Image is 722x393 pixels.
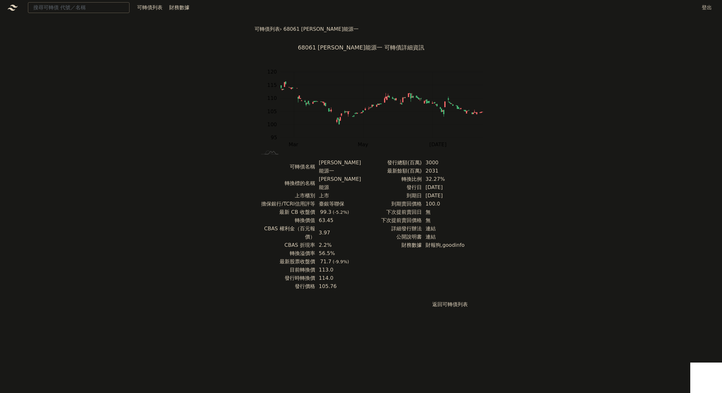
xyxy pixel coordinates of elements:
td: 最新 CB 收盤價 [257,208,315,216]
td: 發行時轉換價 [257,274,315,282]
span: (-5.2%) [333,210,349,215]
td: 32.27% [422,175,465,183]
tspan: Mar [289,141,299,147]
td: CBAS 折現率 [257,241,315,249]
a: 可轉債列表 [137,4,162,10]
h1: 68061 [PERSON_NAME]能源一 可轉債詳細資訊 [249,43,473,52]
a: 財務數據 [169,4,189,10]
a: 登出 [697,3,717,13]
tspan: 95 [271,134,277,141]
span: (-9.9%) [333,259,349,264]
td: 轉換比例 [361,175,422,183]
li: › [255,25,282,33]
td: 114.0 [315,274,361,282]
td: 最新股票收盤價 [257,258,315,266]
tspan: 115 [267,82,277,88]
a: 連結 [426,234,436,240]
a: goodinfo [442,242,465,248]
td: 目前轉換價 [257,266,315,274]
div: 71.7 [319,258,333,266]
td: 最新餘額(百萬) [361,167,422,175]
p: 返回 [249,301,473,308]
td: 下次提前賣回價格 [361,216,422,225]
td: 113.0 [315,266,361,274]
td: 轉換溢價率 [257,249,315,258]
tspan: 120 [267,69,277,75]
td: 無 [422,208,465,216]
td: 無 [422,216,465,225]
td: 詳細發行辦法 [361,225,422,233]
td: 下次提前賣回日 [361,208,422,216]
td: 到期日 [361,192,422,200]
td: [DATE] [422,192,465,200]
td: 轉換價值 [257,216,315,225]
tspan: 110 [267,95,277,101]
td: 轉換標的名稱 [257,175,315,192]
tspan: May [358,141,368,147]
tspan: 105 [267,108,277,114]
td: 100.0 [422,200,465,208]
td: 公開說明書 [361,233,422,241]
td: 上市櫃別 [257,192,315,200]
a: 可轉債列表 [442,301,468,307]
a: 財報狗 [426,242,441,248]
td: 發行總額(百萬) [361,159,422,167]
td: 發行價格 [257,282,315,291]
td: [PERSON_NAME]能源 [315,175,361,192]
li: 68061 [PERSON_NAME]能源一 [283,25,359,33]
td: 可轉債名稱 [257,159,315,175]
tspan: [DATE] [429,141,447,147]
td: 3.97 [315,225,361,241]
td: 財務數據 [361,241,422,249]
td: 上市 [315,192,361,200]
td: 2.2% [315,241,361,249]
td: 63.45 [315,216,361,225]
td: 3000 [422,159,465,167]
td: 105.76 [315,282,361,291]
a: 連結 [426,226,436,232]
td: 到期賣回價格 [361,200,422,208]
input: 搜尋可轉債 代號／名稱 [28,2,129,13]
div: 99.3 [319,208,333,216]
tspan: 100 [267,121,277,127]
td: 2031 [422,167,465,175]
iframe: Chat Widget [690,363,722,393]
td: [DATE] [422,183,465,192]
td: [PERSON_NAME]能源一 [315,159,361,175]
td: 擔保銀行/TCRI信用評等 [257,200,315,208]
td: 56.5% [315,249,361,258]
g: Chart [264,69,493,147]
td: 臺銀等聯保 [315,200,361,208]
a: 可轉債列表 [255,26,280,32]
td: 發行日 [361,183,422,192]
td: CBAS 權利金（百元報價） [257,225,315,241]
td: , [422,241,465,249]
